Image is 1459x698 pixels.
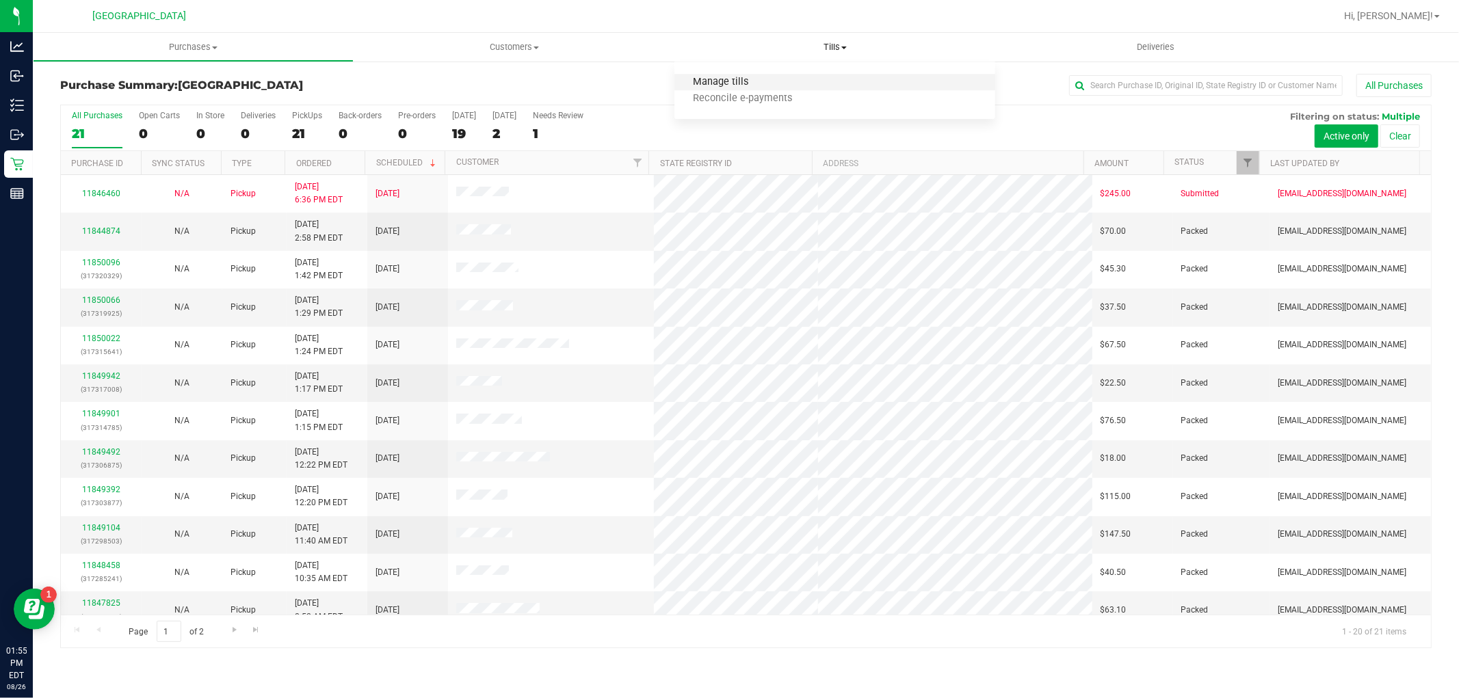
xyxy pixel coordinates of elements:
span: [DATE] 1:15 PM EDT [295,407,343,433]
a: Amount [1094,159,1129,168]
button: N/A [174,414,189,427]
div: [DATE] [452,111,476,120]
a: 11850066 [82,295,120,305]
div: 21 [72,126,122,142]
span: [DATE] [376,187,399,200]
span: Pickup [231,414,256,427]
span: Not Applicable [174,226,189,236]
h3: Purchase Summary: [60,79,517,92]
iframe: Resource center unread badge [40,587,57,603]
span: Tills [674,41,995,53]
span: [DATE] [376,566,399,579]
span: $147.50 [1101,528,1131,541]
span: [DATE] 8:52 AM EDT [295,597,343,623]
span: $115.00 [1101,490,1131,503]
div: 0 [139,126,180,142]
span: [GEOGRAPHIC_DATA] [178,79,303,92]
div: 19 [452,126,476,142]
button: N/A [174,187,189,200]
a: Type [232,159,252,168]
button: Active only [1315,124,1378,148]
span: [EMAIL_ADDRESS][DOMAIN_NAME] [1278,452,1406,465]
span: Packed [1181,490,1209,503]
span: [EMAIL_ADDRESS][DOMAIN_NAME] [1278,528,1406,541]
th: Address [812,151,1083,175]
span: Customers [354,41,674,53]
a: Sync Status [152,159,205,168]
span: [EMAIL_ADDRESS][DOMAIN_NAME] [1278,377,1406,390]
a: 11849492 [82,447,120,457]
span: Pickup [231,452,256,465]
p: 01:55 PM EDT [6,645,27,682]
span: Not Applicable [174,302,189,312]
span: [DATE] 6:36 PM EDT [295,180,343,206]
span: Packed [1181,263,1209,276]
a: 11847825 [82,598,120,608]
a: 11849104 [82,523,120,533]
a: 11850096 [82,258,120,267]
div: 1 [533,126,583,142]
span: [DATE] 12:22 PM EDT [295,446,347,472]
inline-svg: Retail [10,157,24,171]
iframe: Resource center [14,589,55,630]
button: N/A [174,604,189,617]
span: [DATE] 1:42 PM EDT [295,256,343,282]
span: [EMAIL_ADDRESS][DOMAIN_NAME] [1278,338,1406,351]
span: 1 - 20 of 21 items [1331,621,1417,641]
button: N/A [174,301,189,314]
span: $18.00 [1101,452,1127,465]
span: [EMAIL_ADDRESS][DOMAIN_NAME] [1278,604,1406,617]
span: Packed [1181,338,1209,351]
span: [DATE] 10:35 AM EDT [295,559,347,585]
span: Packed [1181,414,1209,427]
p: (317285241) [69,572,133,585]
span: Pickup [231,338,256,351]
div: Deliveries [241,111,276,120]
span: [DATE] [376,528,399,541]
p: (317319925) [69,307,133,320]
div: 21 [292,126,322,142]
span: Pickup [231,604,256,617]
a: Filter [626,151,648,174]
span: Pickup [231,187,256,200]
span: Hi, [PERSON_NAME]! [1344,10,1433,21]
span: Packed [1181,604,1209,617]
button: N/A [174,338,189,351]
span: [EMAIL_ADDRESS][DOMAIN_NAME] [1278,187,1406,200]
span: [DATE] [376,414,399,427]
a: 11844874 [82,226,120,236]
span: $245.00 [1101,187,1131,200]
p: 08/26 [6,682,27,692]
a: Tills Manage tills Reconcile e-payments [674,33,995,62]
span: $45.30 [1101,263,1127,276]
div: All Purchases [72,111,122,120]
a: 11849942 [82,371,120,381]
a: Go to the last page [246,621,266,639]
span: [DATE] [376,225,399,238]
a: Filter [1237,151,1259,174]
span: Filtering on status: [1290,111,1379,122]
button: N/A [174,452,189,465]
span: [DATE] [376,338,399,351]
span: Not Applicable [174,529,189,539]
button: N/A [174,490,189,503]
a: Scheduled [376,158,438,167]
button: N/A [174,566,189,579]
span: [EMAIL_ADDRESS][DOMAIN_NAME] [1278,414,1406,427]
p: (317317008) [69,383,133,396]
span: Deliveries [1118,41,1193,53]
span: Not Applicable [174,567,189,577]
span: [EMAIL_ADDRESS][DOMAIN_NAME] [1278,301,1406,314]
span: Packed [1181,452,1209,465]
span: $70.00 [1101,225,1127,238]
span: $40.50 [1101,566,1127,579]
span: Multiple [1382,111,1420,122]
p: (317314785) [69,421,133,434]
a: State Registry ID [660,159,732,168]
inline-svg: Outbound [10,128,24,142]
a: 11849392 [82,485,120,494]
button: N/A [174,225,189,238]
span: Purchases [34,41,353,53]
p: (317298503) [69,535,133,548]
